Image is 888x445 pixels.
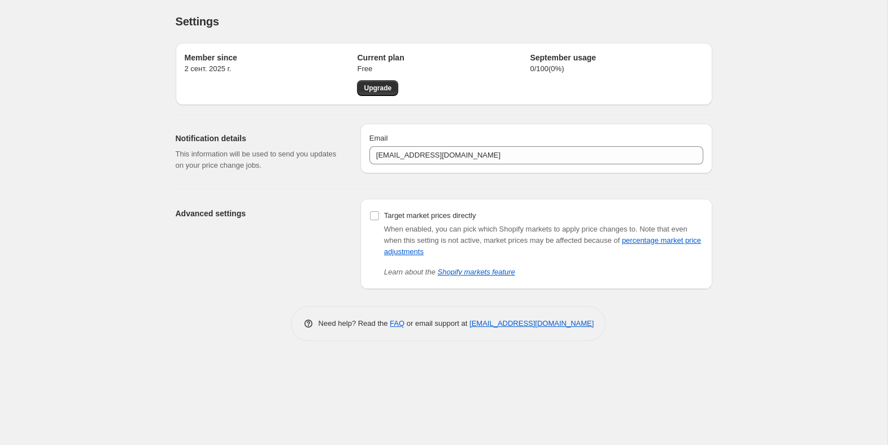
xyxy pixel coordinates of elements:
[357,52,530,63] h2: Current plan
[176,15,219,28] span: Settings
[176,208,342,219] h2: Advanced settings
[384,268,515,276] i: Learn about the
[404,319,469,328] span: or email support at
[530,63,703,75] p: 0 / 100 ( 0 %)
[176,149,342,171] p: This information will be used to send you updates on your price change jobs.
[357,63,530,75] p: Free
[390,319,404,328] a: FAQ
[384,225,701,256] span: Note that even when this setting is not active, market prices may be affected because of
[384,225,638,233] span: When enabled, you can pick which Shopify markets to apply price changes to.
[176,133,342,144] h2: Notification details
[369,134,388,142] span: Email
[530,52,703,63] h2: September usage
[185,52,358,63] h2: Member since
[357,80,398,96] a: Upgrade
[319,319,390,328] span: Need help? Read the
[364,84,391,93] span: Upgrade
[384,211,476,220] span: Target market prices directly
[438,268,515,276] a: Shopify markets feature
[469,319,594,328] a: [EMAIL_ADDRESS][DOMAIN_NAME]
[185,63,358,75] p: 2 сент. 2025 г.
